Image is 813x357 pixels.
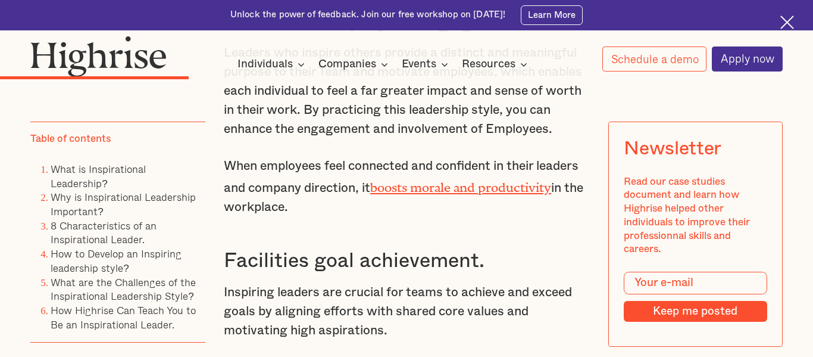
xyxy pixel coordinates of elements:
[370,180,551,188] a: boosts morale and productivity
[51,161,146,191] a: What is Inspirational Leadership?
[237,57,293,72] div: Individuals
[237,57,308,72] div: Individuals
[712,46,783,72] a: Apply now
[521,5,583,25] a: Learn More
[51,274,196,305] a: What are the Challenges of the Inspirational Leadership Style?
[462,57,515,72] div: Resources
[51,246,182,277] a: How to Develop an Inspiring leadership style?
[51,302,196,333] a: How Highrise Can Teach You to Be an Inspirational Leader.
[602,46,707,72] a: Schedule a demo
[318,57,376,72] div: Companies
[624,272,767,322] form: Modal Form
[224,157,589,217] p: When employees feel connected and confident in their leaders and company direction, it in the wor...
[402,57,452,72] div: Events
[624,138,721,160] div: Newsletter
[624,301,767,322] input: Keep me posted
[462,57,531,72] div: Resources
[30,133,111,147] div: Table of contents
[224,283,589,340] p: Inspiring leaders are crucial for teams to achieve and exceed goals by aligning efforts with shar...
[624,175,767,256] div: Read our case studies document and learn how Highrise helped other individuals to improve their p...
[224,249,589,274] h3: Facilities goal achievement.
[318,57,392,72] div: Companies
[230,9,505,21] div: Unlock the power of feedback. Join our free workshop on [DATE]!
[780,15,794,29] img: Cross icon
[30,36,166,77] img: Highrise logo
[624,272,767,294] input: Your e-mail
[402,57,436,72] div: Events
[51,218,157,248] a: 8 Characteristics of an Inspirational Leader.
[51,190,196,220] a: Why is Inspirational Leadership Important?
[224,44,589,139] p: Leaders who inspire others provide a distinct and meaningful purpose to their Team and motivate e...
